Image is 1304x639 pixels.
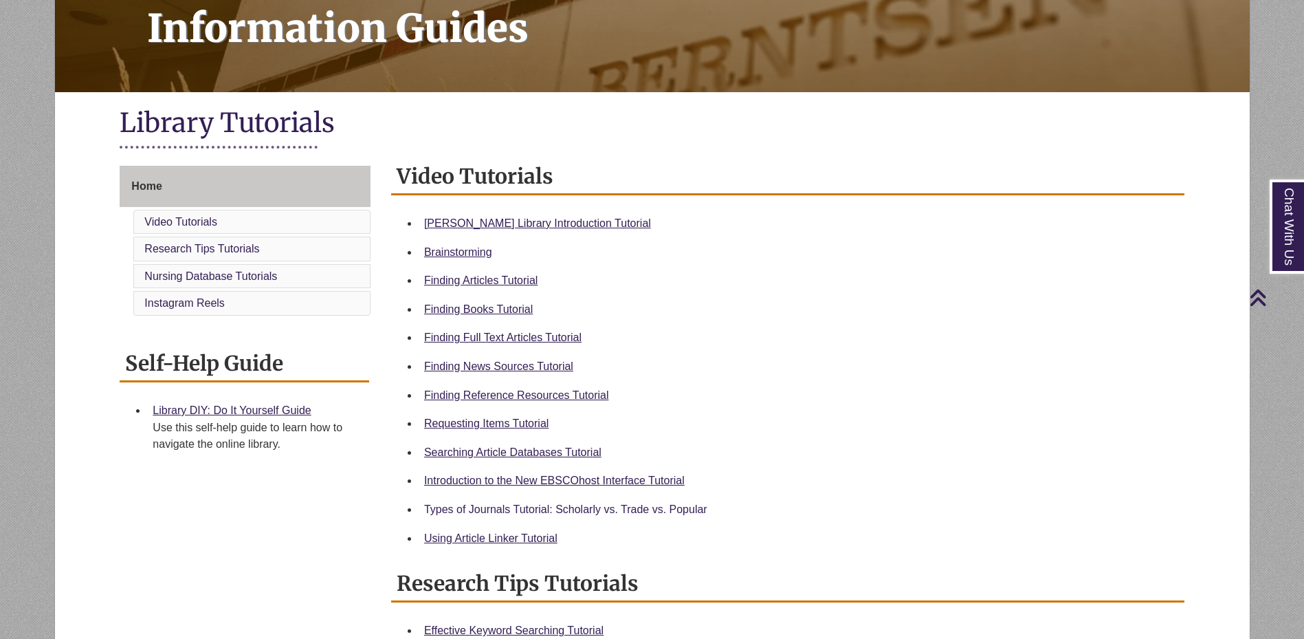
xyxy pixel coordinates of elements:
[144,297,225,309] a: Instagram Reels
[424,332,582,343] a: Finding Full Text Articles Tutorial
[1249,288,1301,307] a: Back to Top
[120,106,1184,142] h1: Library Tutorials
[424,389,609,401] a: Finding Reference Resources Tutorial
[131,180,162,192] span: Home
[391,566,1184,603] h2: Research Tips Tutorials
[424,503,707,515] a: Types of Journals Tutorial: Scholarly vs. Trade vs. Popular
[144,270,277,282] a: Nursing Database Tutorials
[144,216,217,228] a: Video Tutorials
[120,166,371,207] a: Home
[424,303,533,315] a: Finding Books Tutorial
[424,274,538,286] a: Finding Articles Tutorial
[153,404,311,416] a: Library DIY: Do It Yourself Guide
[153,420,358,453] div: Use this self-help guide to learn how to navigate the online library.
[424,532,557,544] a: Using Article Linker Tutorial
[391,159,1184,195] h2: Video Tutorials
[424,446,601,458] a: Searching Article Databases Tutorial
[144,243,259,254] a: Research Tips Tutorials
[120,346,369,382] h2: Self-Help Guide
[424,360,573,372] a: Finding News Sources Tutorial
[424,418,549,429] a: Requesting Items Tutorial
[424,475,685,486] a: Introduction to the New EBSCOhost Interface Tutorial
[424,217,651,229] a: [PERSON_NAME] Library Introduction Tutorial
[120,166,371,318] div: Guide Page Menu
[424,625,604,636] a: Effective Keyword Searching Tutorial
[424,246,492,258] a: Brainstorming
